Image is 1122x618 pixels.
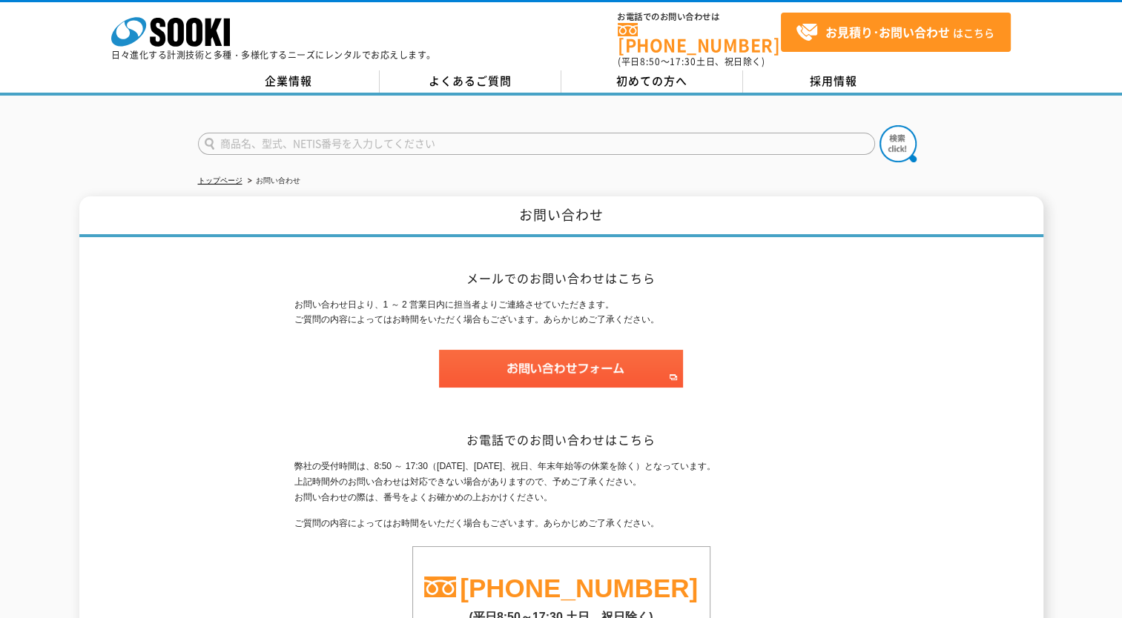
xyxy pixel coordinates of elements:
a: [PHONE_NUMBER] [460,574,698,602]
a: 初めての方へ [561,70,743,93]
h2: メールでのお問い合わせはこちら [294,270,828,286]
span: はこちら [796,21,994,44]
span: お電話でのお問い合わせは [618,13,781,21]
span: 8:50 [640,55,661,68]
a: 採用情報 [743,70,925,93]
h2: お電話でのお問い合わせはこちら [294,432,828,448]
span: 初めての方へ [616,73,687,89]
a: お問い合わせフォーム [439,374,683,385]
p: お問い合わせ日より、1 ～ 2 営業日内に担当者よりご連絡させていただきます。 ご質問の内容によってはお時間をいただく場合もございます。あらかじめご了承ください。 [294,297,828,328]
p: 日々進化する計測技術と多種・多様化するニーズにレンタルでお応えします。 [111,50,436,59]
a: お見積り･お問い合わせはこちら [781,13,1011,52]
h1: お問い合わせ [79,196,1043,237]
p: ご質問の内容によってはお時間をいただく場合もございます。あらかじめご了承ください。 [294,516,828,531]
strong: お見積り･お問い合わせ [825,23,950,41]
a: [PHONE_NUMBER] [618,23,781,53]
img: お問い合わせフォーム [439,350,683,388]
a: よくあるご質問 [380,70,561,93]
li: お問い合わせ [245,173,300,189]
img: btn_search.png [880,125,917,162]
span: 17:30 [670,55,696,68]
a: トップページ [198,176,242,185]
a: 企業情報 [198,70,380,93]
input: 商品名、型式、NETIS番号を入力してください [198,133,875,155]
span: (平日 ～ 土日、祝日除く) [618,55,765,68]
p: 弊社の受付時間は、8:50 ～ 17:30（[DATE]、[DATE]、祝日、年末年始等の休業を除く）となっています。 上記時間外のお問い合わせは対応できない場合がありますので、予めご了承くださ... [294,459,828,505]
